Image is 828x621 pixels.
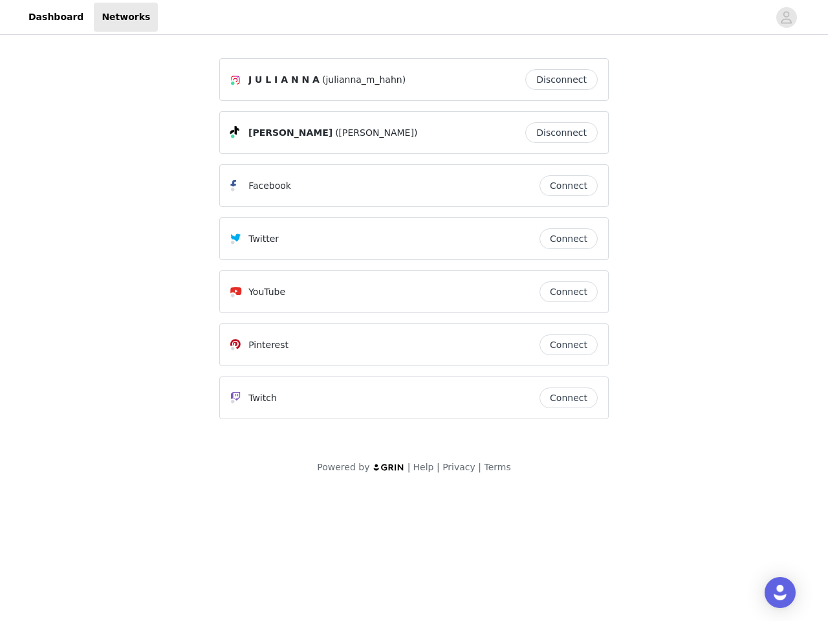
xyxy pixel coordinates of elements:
[248,285,285,299] p: YouTube
[437,462,440,472] span: |
[248,391,277,405] p: Twitch
[248,232,279,246] p: Twitter
[484,462,510,472] a: Terms
[248,126,332,140] span: [PERSON_NAME]
[539,281,598,302] button: Connect
[408,462,411,472] span: |
[525,69,598,90] button: Disconnect
[539,334,598,355] button: Connect
[21,3,91,32] a: Dashboard
[373,463,405,472] img: logo
[478,462,481,472] span: |
[94,3,158,32] a: Networks
[335,126,417,140] span: ([PERSON_NAME])
[780,7,792,28] div: avatar
[539,175,598,196] button: Connect
[317,462,369,472] span: Powered by
[539,387,598,408] button: Connect
[230,75,241,85] img: Instagram Icon
[413,462,434,472] a: Help
[765,577,796,608] div: Open Intercom Messenger
[525,122,598,143] button: Disconnect
[442,462,475,472] a: Privacy
[248,179,291,193] p: Facebook
[248,338,289,352] p: Pinterest
[248,73,320,87] span: J U L I A N N A
[539,228,598,249] button: Connect
[322,73,406,87] span: (julianna_m_hahn)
